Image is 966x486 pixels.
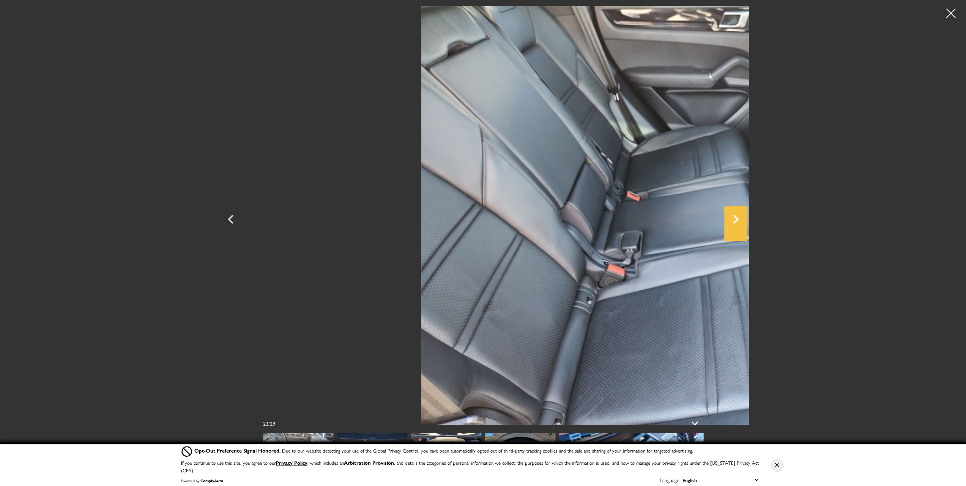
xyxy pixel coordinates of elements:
span: 29 [270,420,275,427]
div: Previous [219,206,242,241]
img: Used 2020 Jet Black Metallic Porsche S image 26 [485,433,555,486]
img: Used 2020 Jet Black Metallic Porsche S image 27 [559,433,629,486]
span: Opt-Out Preference Signal Honored . [194,446,282,454]
img: Used 2020 Jet Black Metallic Porsche S image 28 [633,433,703,486]
div: Powered by [181,478,223,483]
a: ComplyAuto [200,478,223,483]
div: Due to our website detecting your use of the Global Privacy Control, you have been automatically ... [194,446,693,454]
img: Used 2020 Jet Black Metallic Porsche S image 25 [411,433,481,486]
a: Privacy Policy [276,459,307,466]
div: Language: [660,477,681,483]
select: Language Select [681,476,760,484]
div: Next [724,206,747,241]
div: / [263,420,275,427]
img: Used 2020 Jet Black Metallic Porsche S image 23 [263,433,333,486]
img: Used 2020 Jet Black Metallic Porsche S image 24 [337,433,407,486]
p: If you continue to use this site, you agree to our , which includes an , and details the categori... [181,459,759,474]
button: Close Button [771,459,784,472]
strong: Arbitration Provision [344,459,394,466]
span: 23 [263,420,268,427]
